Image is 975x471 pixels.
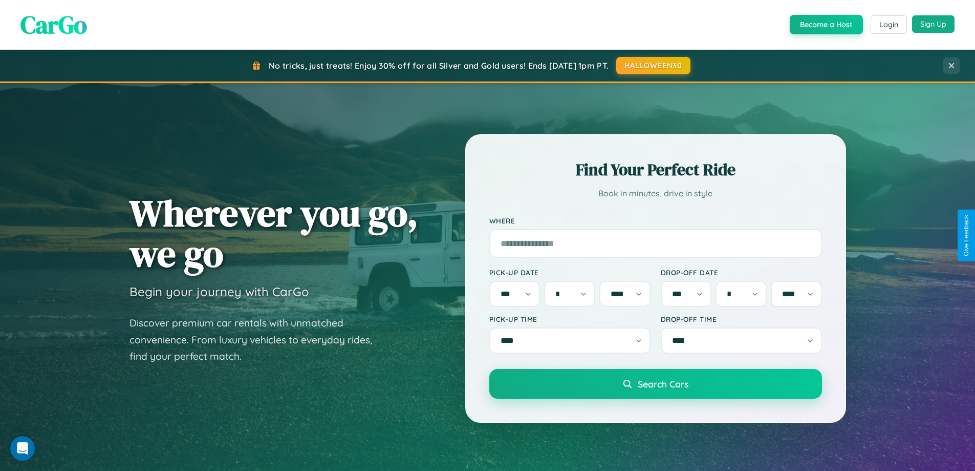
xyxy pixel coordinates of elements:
button: Sign Up [912,15,955,33]
iframe: Intercom live chat [10,436,35,461]
p: Book in minutes, drive in style [489,186,822,201]
label: Drop-off Time [661,315,822,323]
div: Give Feedback [963,215,970,256]
h2: Find Your Perfect Ride [489,158,822,181]
button: HALLOWEEN30 [616,57,690,74]
span: CarGo [20,8,87,42]
label: Where [489,216,822,225]
label: Pick-up Time [489,315,651,323]
button: Search Cars [489,369,822,399]
h3: Begin your journey with CarGo [129,284,309,299]
label: Drop-off Date [661,268,822,277]
h1: Wherever you go, we go [129,193,418,274]
span: Search Cars [638,378,688,390]
p: Discover premium car rentals with unmatched convenience. From luxury vehicles to everyday rides, ... [129,315,385,365]
label: Pick-up Date [489,268,651,277]
button: Login [871,15,907,34]
button: Become a Host [790,15,863,34]
span: No tricks, just treats! Enjoy 30% off for all Silver and Gold users! Ends [DATE] 1pm PT. [269,60,609,71]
